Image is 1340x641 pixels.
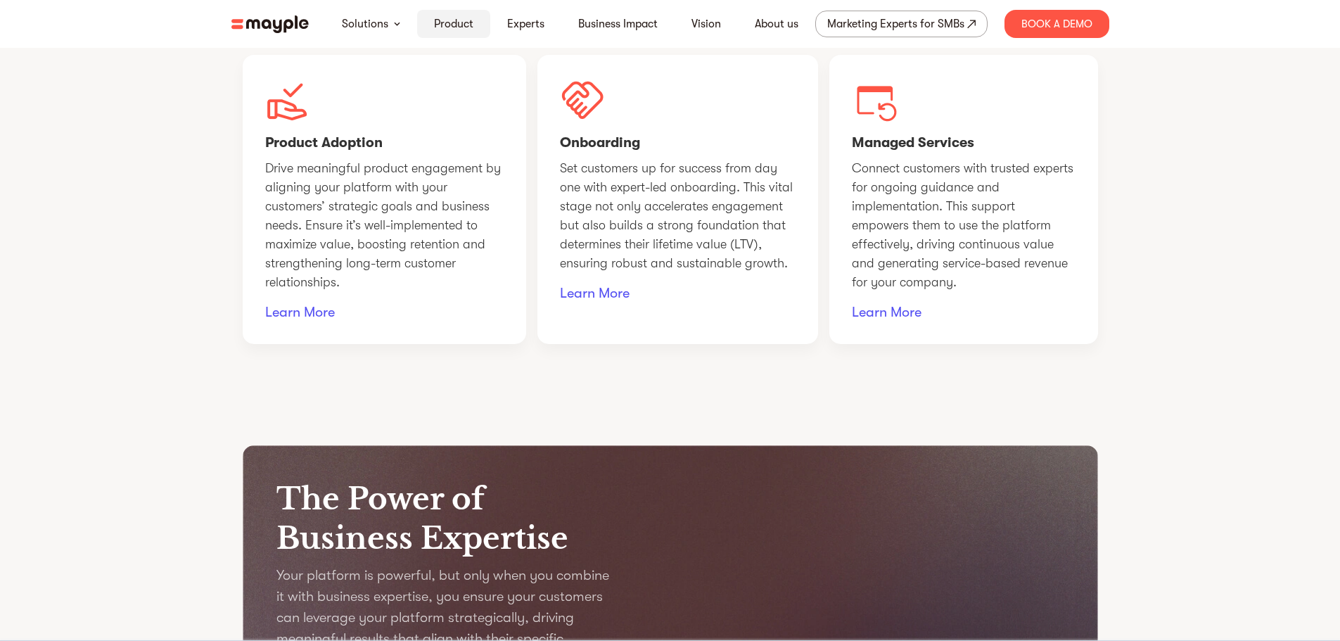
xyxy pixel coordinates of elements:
[394,22,400,26] img: arrow-down
[265,159,504,292] p: Drive meaningful product engagement by aligning your platform with your customers’ strategic goal...
[342,15,388,32] a: Solutions
[560,134,796,152] h4: Onboarding
[560,284,796,303] a: Learn More
[1087,478,1340,641] iframe: Chat Widget
[231,15,309,33] img: mayple-logo
[852,159,1076,292] p: Connect customers with trusted experts for ongoing guidance and implementation. This support empo...
[1004,10,1109,38] div: Book A Demo
[578,15,658,32] a: Business Impact
[827,14,964,34] div: Marketing Experts for SMBs
[560,159,796,273] p: Set customers up for success from day one with expert-led onboarding. This vital stage not only a...
[265,134,504,152] h4: Product Adoption
[755,15,798,32] a: About us
[507,15,544,32] a: Experts
[852,134,1076,152] h4: Managed Services
[815,11,988,37] a: Marketing Experts for SMBs
[434,15,473,32] a: Product
[852,303,1076,322] a: Learn More
[276,479,656,558] h1: The Power of Business Expertise
[265,303,504,322] a: Learn More
[691,15,721,32] a: Vision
